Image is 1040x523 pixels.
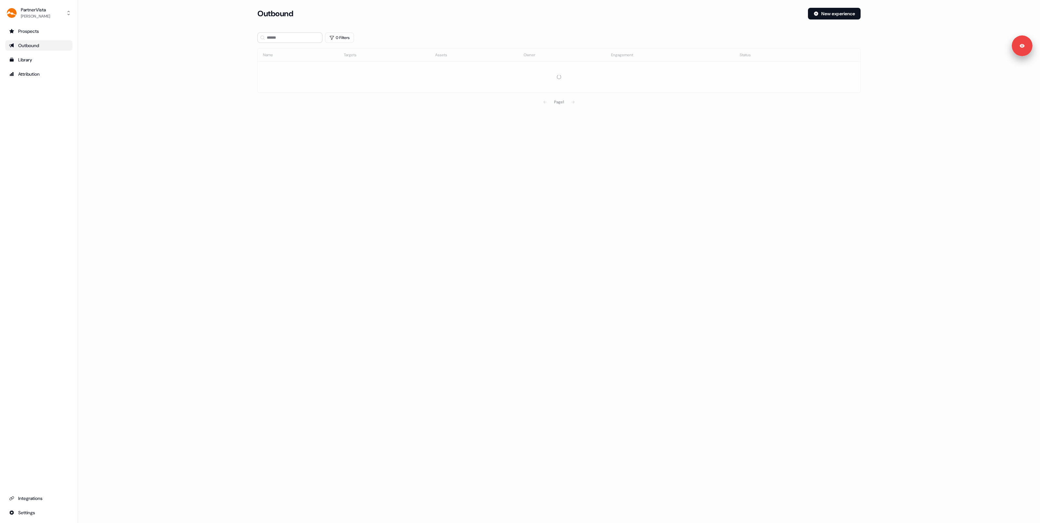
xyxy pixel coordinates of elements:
[5,26,72,36] a: Go to prospects
[9,42,69,49] div: Outbound
[21,6,50,13] div: PartnerVista
[5,69,72,79] a: Go to attribution
[21,13,50,19] div: [PERSON_NAME]
[325,32,354,43] button: 0 Filters
[9,71,69,77] div: Attribution
[5,40,72,51] a: Go to outbound experience
[9,509,69,516] div: Settings
[9,28,69,34] div: Prospects
[257,9,293,19] h3: Outbound
[5,507,72,518] a: Go to integrations
[5,493,72,504] a: Go to integrations
[5,5,72,21] button: PartnerVista[PERSON_NAME]
[808,8,861,19] button: New experience
[9,495,69,502] div: Integrations
[5,55,72,65] a: Go to templates
[9,57,69,63] div: Library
